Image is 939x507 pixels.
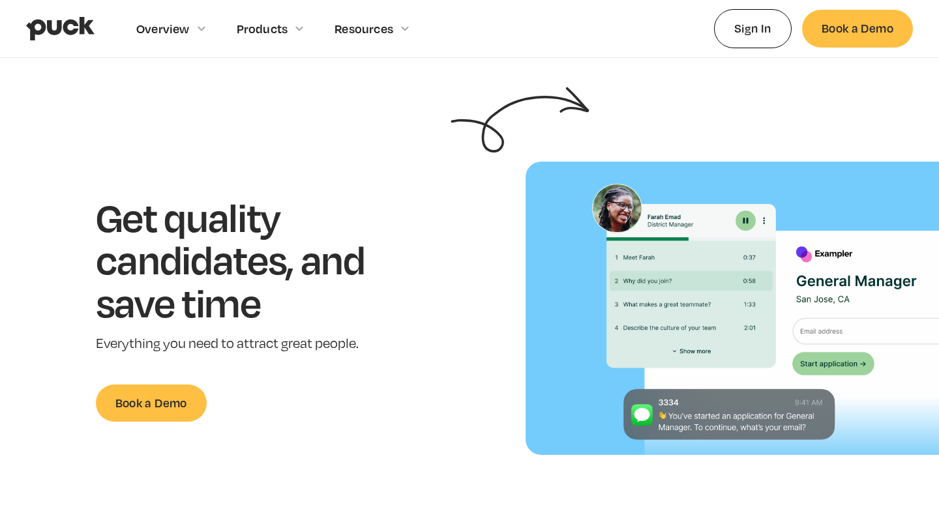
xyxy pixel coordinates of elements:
div: Overview [136,22,190,36]
a: Book a Demo [802,10,913,47]
a: Book a Demo [96,384,207,422]
div: Resources [335,22,393,36]
h1: Get quality candidates, and save time [96,196,406,324]
a: Sign In [714,9,792,48]
div: Products [237,22,288,36]
p: Everything you need to attract great people. [96,334,406,353]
